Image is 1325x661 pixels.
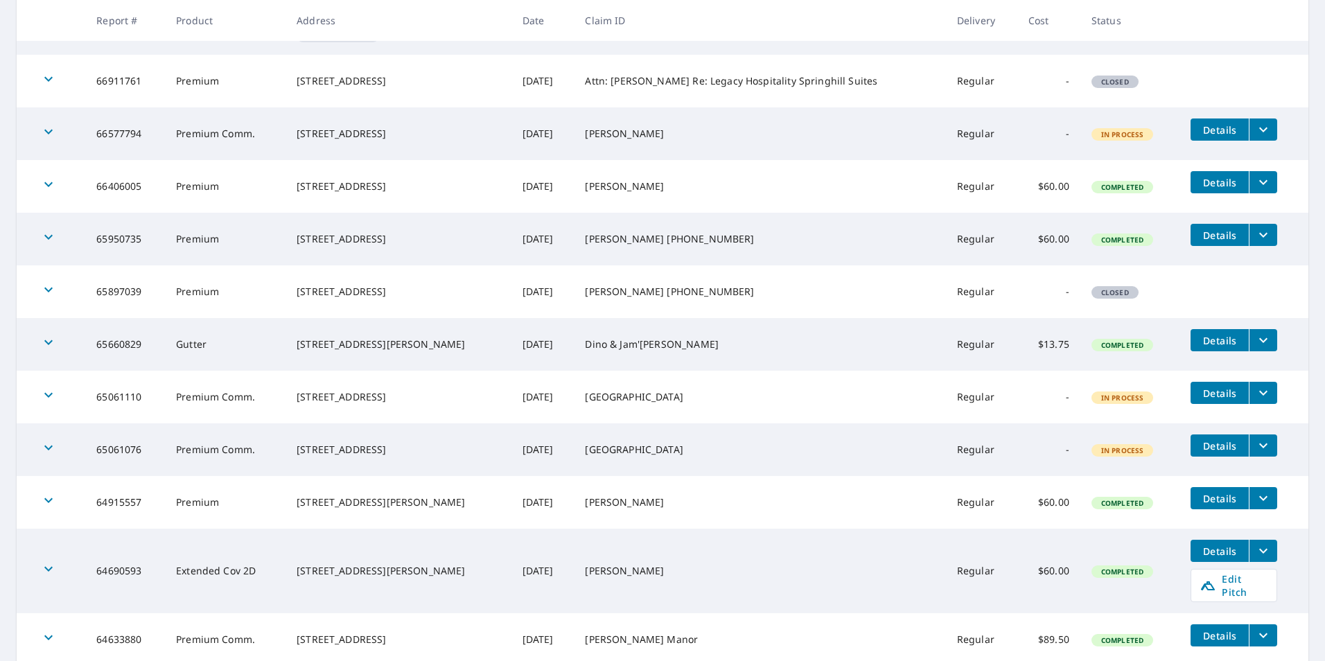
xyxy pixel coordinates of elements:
[511,529,574,613] td: [DATE]
[574,318,946,371] td: Dino & Jam'[PERSON_NAME]
[1017,265,1080,318] td: -
[165,318,286,371] td: Gutter
[85,160,165,213] td: 66406005
[1249,171,1277,193] button: filesDropdownBtn-66406005
[1199,492,1240,505] span: Details
[574,55,946,107] td: Attn: [PERSON_NAME] Re: Legacy Hospitality Springhill Suites
[574,160,946,213] td: [PERSON_NAME]
[165,160,286,213] td: Premium
[165,423,286,476] td: Premium Comm.
[574,213,946,265] td: [PERSON_NAME] [PHONE_NUMBER]
[1017,213,1080,265] td: $60.00
[1191,382,1249,404] button: detailsBtn-65061110
[1017,318,1080,371] td: $13.75
[946,265,1017,318] td: Regular
[1199,176,1240,189] span: Details
[1093,288,1137,297] span: Closed
[1093,393,1152,403] span: In Process
[511,476,574,529] td: [DATE]
[1199,387,1240,400] span: Details
[1191,487,1249,509] button: detailsBtn-64915557
[165,55,286,107] td: Premium
[297,179,500,193] div: [STREET_ADDRESS]
[1017,529,1080,613] td: $60.00
[1199,439,1240,452] span: Details
[85,318,165,371] td: 65660829
[511,371,574,423] td: [DATE]
[165,529,286,613] td: Extended Cov 2D
[1017,476,1080,529] td: $60.00
[85,423,165,476] td: 65061076
[165,213,286,265] td: Premium
[511,160,574,213] td: [DATE]
[1017,55,1080,107] td: -
[85,265,165,318] td: 65897039
[85,213,165,265] td: 65950735
[297,564,500,578] div: [STREET_ADDRESS][PERSON_NAME]
[1191,329,1249,351] button: detailsBtn-65660829
[574,371,946,423] td: [GEOGRAPHIC_DATA]
[1017,160,1080,213] td: $60.00
[1191,434,1249,457] button: detailsBtn-65061076
[1191,624,1249,646] button: detailsBtn-64633880
[1017,371,1080,423] td: -
[1093,235,1152,245] span: Completed
[946,423,1017,476] td: Regular
[1093,130,1152,139] span: In Process
[1017,423,1080,476] td: -
[1249,329,1277,351] button: filesDropdownBtn-65660829
[165,107,286,160] td: Premium Comm.
[1199,229,1240,242] span: Details
[574,423,946,476] td: [GEOGRAPHIC_DATA]
[1199,629,1240,642] span: Details
[85,55,165,107] td: 66911761
[1249,224,1277,246] button: filesDropdownBtn-65950735
[511,55,574,107] td: [DATE]
[946,371,1017,423] td: Regular
[1191,224,1249,246] button: detailsBtn-65950735
[1093,77,1137,87] span: Closed
[165,371,286,423] td: Premium Comm.
[297,232,500,246] div: [STREET_ADDRESS]
[1191,569,1277,602] a: Edit Pitch
[297,443,500,457] div: [STREET_ADDRESS]
[574,107,946,160] td: [PERSON_NAME]
[1191,171,1249,193] button: detailsBtn-66406005
[165,476,286,529] td: Premium
[297,633,500,646] div: [STREET_ADDRESS]
[297,495,500,509] div: [STREET_ADDRESS][PERSON_NAME]
[85,107,165,160] td: 66577794
[946,476,1017,529] td: Regular
[946,160,1017,213] td: Regular
[85,476,165,529] td: 64915557
[946,529,1017,613] td: Regular
[1249,118,1277,141] button: filesDropdownBtn-66577794
[574,476,946,529] td: [PERSON_NAME]
[511,423,574,476] td: [DATE]
[1200,572,1268,599] span: Edit Pitch
[946,55,1017,107] td: Regular
[1093,340,1152,350] span: Completed
[1093,567,1152,576] span: Completed
[511,107,574,160] td: [DATE]
[1191,540,1249,562] button: detailsBtn-64690593
[946,213,1017,265] td: Regular
[1093,446,1152,455] span: In Process
[1199,334,1240,347] span: Details
[85,529,165,613] td: 64690593
[511,213,574,265] td: [DATE]
[297,74,500,88] div: [STREET_ADDRESS]
[1199,545,1240,558] span: Details
[1249,624,1277,646] button: filesDropdownBtn-64633880
[297,127,500,141] div: [STREET_ADDRESS]
[297,390,500,404] div: [STREET_ADDRESS]
[1017,107,1080,160] td: -
[511,318,574,371] td: [DATE]
[1199,123,1240,136] span: Details
[297,337,500,351] div: [STREET_ADDRESS][PERSON_NAME]
[1249,382,1277,404] button: filesDropdownBtn-65061110
[946,107,1017,160] td: Regular
[946,318,1017,371] td: Regular
[1191,118,1249,141] button: detailsBtn-66577794
[1249,434,1277,457] button: filesDropdownBtn-65061076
